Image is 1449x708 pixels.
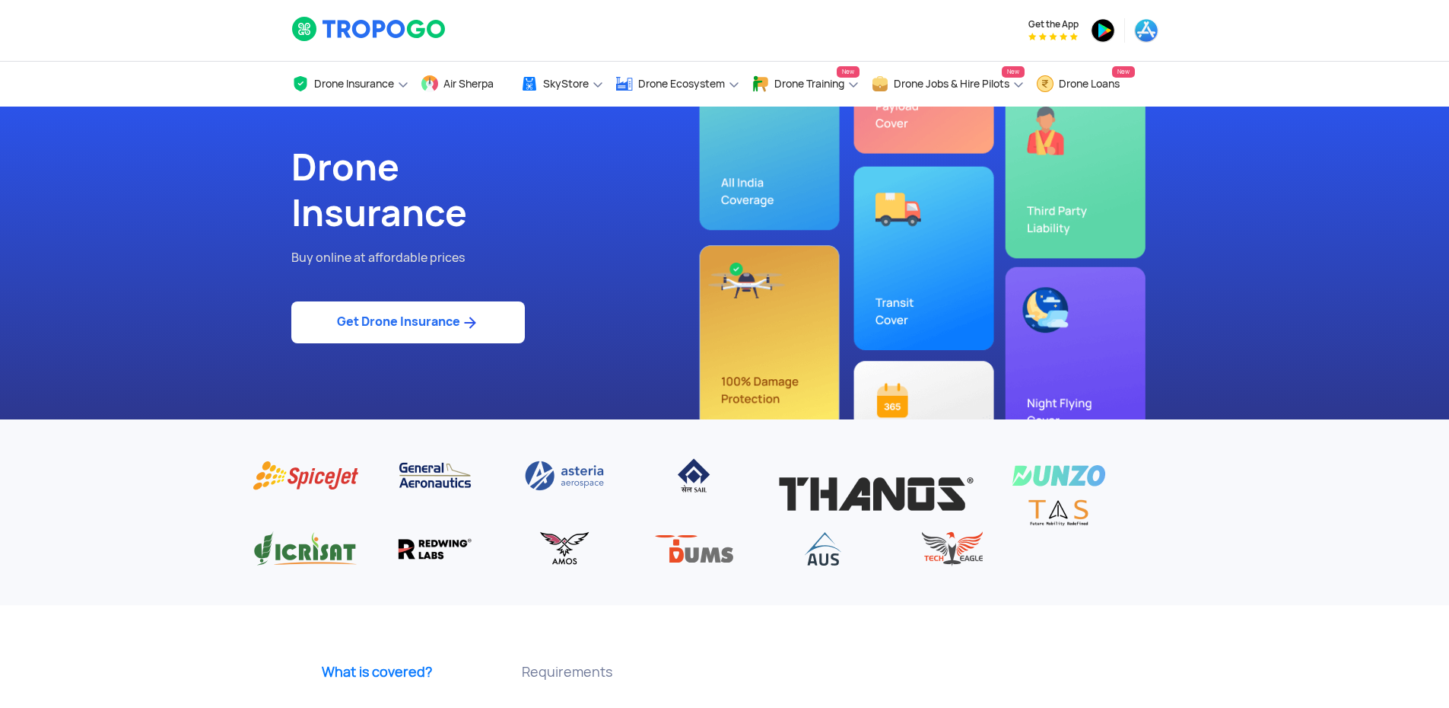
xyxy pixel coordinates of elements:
[382,531,488,567] img: Redwing labs
[615,62,740,107] a: Drone Ecosystem
[291,145,713,236] h1: Drone Insurance
[421,62,509,107] a: Air Sherpa
[253,458,359,494] img: Spice Jet
[443,78,494,90] span: Air Sherpa
[478,662,656,681] p: Requirements
[837,66,860,78] span: New
[543,78,589,90] span: SkyStore
[894,78,1009,90] span: Drone Jobs & Hire Pilots
[1134,18,1158,43] img: ic_appstore.png
[291,248,713,268] p: Buy online at affordable prices
[1091,18,1115,43] img: ic_playstore.png
[1002,66,1025,78] span: New
[1028,33,1078,40] img: App Raking
[520,62,604,107] a: SkyStore
[288,662,466,681] p: What is covered?
[1006,458,1112,494] img: Dunzo
[640,531,747,567] img: DUMS
[871,62,1025,107] a: Drone Jobs & Hire PilotsNew
[1028,18,1079,30] span: Get the App
[460,314,479,332] img: ic_arrow_forward_blue.svg
[1059,78,1120,90] span: Drone Loans
[752,62,860,107] a: Drone TrainingNew
[291,62,409,107] a: Drone Insurance
[1036,62,1135,107] a: Drone LoansNew
[253,531,359,567] img: Vicrisat
[291,16,447,42] img: logoHeader.svg
[770,531,876,567] img: AUS
[899,531,1006,567] img: Tech Eagle
[382,458,488,494] img: General Aeronautics
[291,301,525,343] a: Get Drone Insurance
[1112,66,1135,78] span: New
[1006,494,1112,531] img: TAS
[640,458,747,494] img: IISCO Steel Plant
[770,458,983,531] img: Thanos Technologies
[511,458,618,494] img: Asteria aerospace
[638,78,725,90] span: Drone Ecosystem
[774,78,844,90] span: Drone Training
[511,531,618,567] img: AMOS
[314,78,394,90] span: Drone Insurance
